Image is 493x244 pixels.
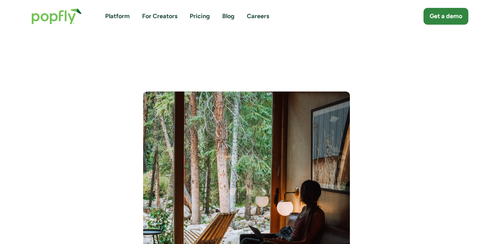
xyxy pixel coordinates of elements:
a: Platform [105,12,130,21]
a: Careers [247,12,269,21]
a: home [25,1,89,31]
a: Pricing [190,12,210,21]
a: Blog [222,12,235,21]
div: Get a demo [430,12,462,21]
a: Get a demo [424,8,468,25]
a: For Creators [142,12,177,21]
